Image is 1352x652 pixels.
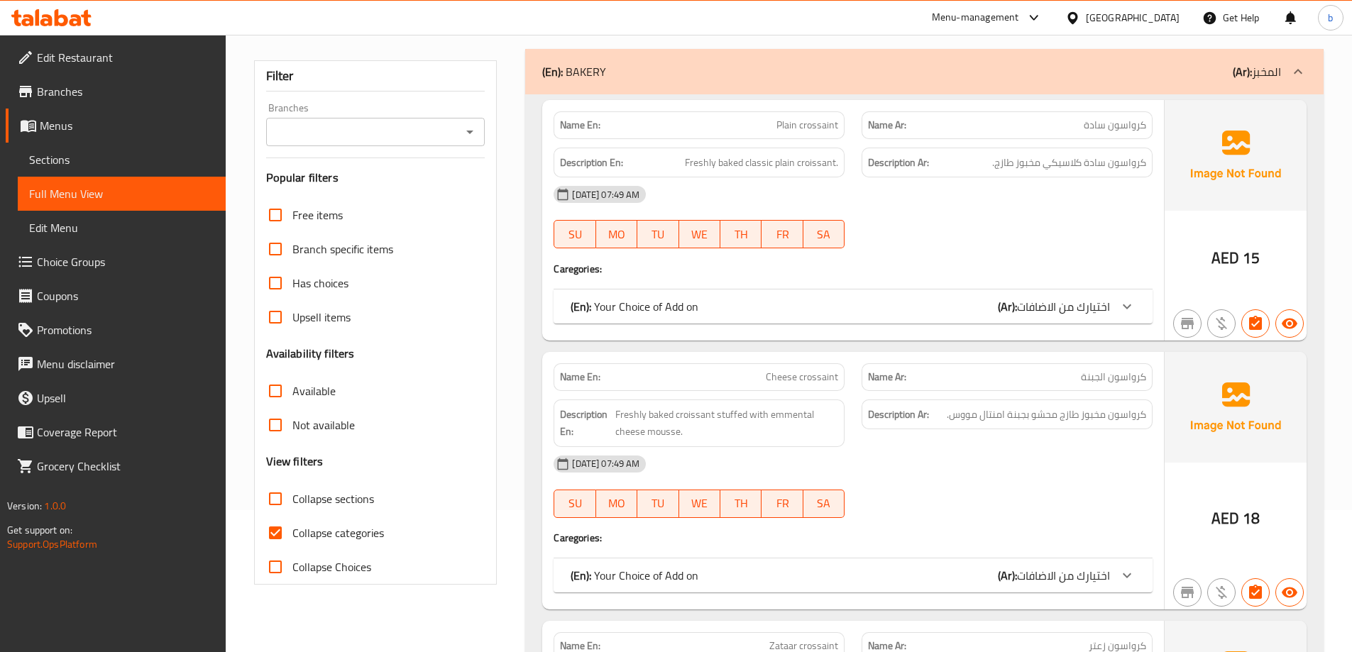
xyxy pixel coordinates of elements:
span: Not available [292,416,355,433]
strong: Name Ar: [868,370,906,385]
a: Menu disclaimer [6,347,226,381]
a: Coupons [6,279,226,313]
strong: Description En: [560,406,612,441]
h3: View filters [266,453,324,470]
p: Your Choice of Add on [571,298,698,315]
button: MO [596,220,637,248]
div: (En): Your Choice of Add on(Ar):اختيارك من الاضافات [554,558,1153,592]
span: Full Menu View [29,185,214,202]
p: Your Choice of Add on [571,567,698,584]
h3: Popular filters [266,170,485,186]
span: Has choices [292,275,348,292]
span: Available [292,382,336,399]
span: Upsell items [292,309,351,326]
strong: Name Ar: [868,118,906,133]
span: Menus [40,117,214,134]
span: Get support on: [7,521,72,539]
span: كرواسون مخبوز طازج محشو بجبنة امنتال مووس. [947,406,1146,424]
span: Version: [7,497,42,515]
a: Upsell [6,381,226,415]
span: WE [685,224,715,245]
div: Filter [266,61,485,92]
button: Available [1275,578,1304,607]
span: AED [1211,244,1239,272]
span: SA [809,493,839,514]
a: Branches [6,74,226,109]
span: b [1328,10,1333,26]
span: Coverage Report [37,424,214,441]
button: MO [596,490,637,518]
span: Menu disclaimer [37,355,214,372]
span: Plain crossaint [776,118,838,133]
span: 15 [1243,244,1260,272]
span: Edit Restaurant [37,49,214,66]
span: TU [643,493,673,514]
a: Edit Menu [18,211,226,245]
button: SU [554,220,595,248]
strong: Description En: [560,154,623,172]
button: Purchased item [1207,309,1236,338]
p: BAKERY [542,63,606,80]
span: Upsell [37,389,214,407]
span: كرواسون سادة كلاسيكي مخبوز طازج. [992,154,1146,172]
b: (En): [542,61,563,82]
span: SA [809,224,839,245]
b: (Ar): [998,296,1017,317]
button: Available [1275,309,1304,338]
button: FR [762,490,803,518]
span: TH [726,224,756,245]
a: Sections [18,143,226,177]
span: Freshly baked croissant stuffed with emmental cheese mousse. [615,406,838,441]
button: WE [679,220,720,248]
strong: Name En: [560,370,600,385]
span: [DATE] 07:49 AM [566,188,645,201]
strong: Description Ar: [868,406,929,424]
button: FR [762,220,803,248]
div: [GEOGRAPHIC_DATA] [1086,10,1180,26]
span: Collapse Choices [292,558,371,575]
span: MO [602,224,632,245]
button: Purchased item [1207,578,1236,607]
b: (Ar): [1233,61,1252,82]
span: اختيارك من الاضافات [1017,565,1110,586]
p: المخبز [1233,63,1281,80]
a: Full Menu View [18,177,226,211]
button: WE [679,490,720,518]
span: TU [643,224,673,245]
button: SU [554,490,595,518]
button: Not branch specific item [1173,578,1202,607]
a: Coverage Report [6,415,226,449]
span: SU [560,224,590,245]
b: (En): [571,296,591,317]
button: Open [460,122,480,142]
span: Collapse sections [292,490,374,507]
span: TH [726,493,756,514]
button: TH [720,220,762,248]
span: Freshly baked classic plain croissant. [685,154,838,172]
a: Menus [6,109,226,143]
button: TU [637,490,678,518]
h3: Availability filters [266,346,355,362]
b: (Ar): [998,565,1017,586]
span: Cheese crossaint [766,370,838,385]
span: Collapse categories [292,524,384,541]
button: Has choices [1241,309,1270,338]
span: 18 [1243,504,1260,532]
a: Edit Restaurant [6,40,226,74]
span: Sections [29,151,214,168]
span: Choice Groups [37,253,214,270]
button: SA [803,490,845,518]
span: Branches [37,83,214,100]
span: كرواسون سادة [1084,118,1146,133]
span: Free items [292,206,343,223]
span: اختيارك من الاضافات [1017,296,1110,317]
strong: Name En: [560,118,600,133]
img: Ae5nvW7+0k+MAAAAAElFTkSuQmCC [1165,100,1307,211]
a: Grocery Checklist [6,449,226,483]
span: Promotions [37,321,214,338]
span: كرواسون الجبنة [1081,370,1146,385]
span: [DATE] 07:49 AM [566,457,645,470]
span: FR [767,224,797,245]
span: Edit Menu [29,219,214,236]
div: Menu-management [932,9,1019,26]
